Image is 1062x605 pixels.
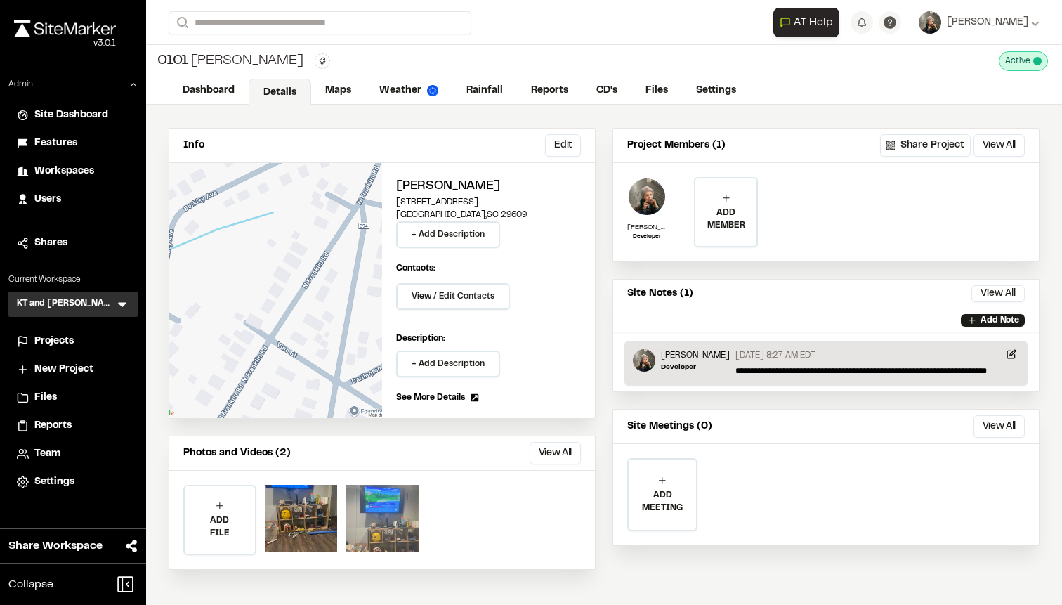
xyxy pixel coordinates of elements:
p: Photos and Videos (2) [183,445,291,461]
p: Site Notes (1) [627,286,693,301]
p: Admin [8,78,33,91]
button: View All [973,415,1025,438]
button: Edit [545,134,581,157]
button: + Add Description [396,351,500,377]
span: See More Details [396,391,465,404]
a: Reports [517,77,582,104]
button: View All [971,285,1025,302]
img: rebrand.png [14,20,116,37]
button: Open AI Assistant [773,8,839,37]
p: Developer [661,362,730,372]
a: Workspaces [17,164,129,179]
p: ADD FILE [185,514,255,540]
span: Shares [34,235,67,251]
span: Team [34,446,60,462]
button: View All [530,442,581,464]
img: User [919,11,941,34]
button: Share Project [880,134,971,157]
span: [PERSON_NAME] [947,15,1028,30]
button: Edit Tags [315,53,330,69]
span: New Project [34,362,93,377]
a: Files [17,390,129,405]
a: Files [631,77,682,104]
p: [GEOGRAPHIC_DATA] , SC 29609 [396,209,581,221]
p: ADD MEETING [629,489,696,514]
span: 0101 [157,51,188,72]
div: [PERSON_NAME] [157,51,303,72]
h3: KT and [PERSON_NAME] [17,297,115,311]
a: CD's [582,77,631,104]
p: [PERSON_NAME] [627,222,667,233]
a: Features [17,136,129,151]
span: Settings [34,474,74,490]
a: Settings [17,474,129,490]
p: Developer [627,233,667,241]
a: Users [17,192,129,207]
span: Projects [34,334,74,349]
p: [PERSON_NAME] [661,349,730,362]
button: Search [169,11,194,34]
span: This project is active and counting against your active project count. [1033,57,1042,65]
span: Features [34,136,77,151]
h2: [PERSON_NAME] [396,177,581,196]
img: Tom Evans [627,177,667,216]
a: Site Dashboard [17,108,129,123]
p: Site Meetings (0) [627,419,712,434]
button: View / Edit Contacts [396,283,510,310]
a: Team [17,446,129,462]
a: Settings [682,77,750,104]
a: Details [249,79,311,105]
img: Tom Evans [633,349,655,372]
p: Description: [396,332,581,345]
p: Current Workspace [8,273,138,286]
a: New Project [17,362,129,377]
span: Users [34,192,61,207]
button: View All [973,134,1025,157]
p: [DATE] 8:27 AM EDT [735,349,815,362]
a: Shares [17,235,129,251]
p: [STREET_ADDRESS] [396,196,581,209]
div: Open AI Assistant [773,8,845,37]
p: Contacts: [396,262,435,275]
img: precipai.png [427,85,438,96]
span: Share Workspace [8,538,103,554]
span: Site Dashboard [34,108,108,123]
p: ADD MEMBER [695,207,756,232]
div: Oh geez...please don't... [14,37,116,50]
button: + Add Description [396,221,500,248]
span: Active [1005,55,1030,67]
a: Projects [17,334,129,349]
a: Dashboard [169,77,249,104]
p: Info [183,138,204,153]
button: [PERSON_NAME] [919,11,1040,34]
a: Weather [365,77,452,104]
span: Collapse [8,576,53,593]
a: Maps [311,77,365,104]
span: Workspaces [34,164,94,179]
span: Files [34,390,57,405]
div: This project is active and counting against your active project count. [999,51,1048,71]
a: Reports [17,418,129,434]
p: Add Note [981,314,1019,327]
a: Rainfall [452,77,517,104]
p: Project Members (1) [627,138,726,153]
span: AI Help [794,14,833,31]
span: Reports [34,418,72,434]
